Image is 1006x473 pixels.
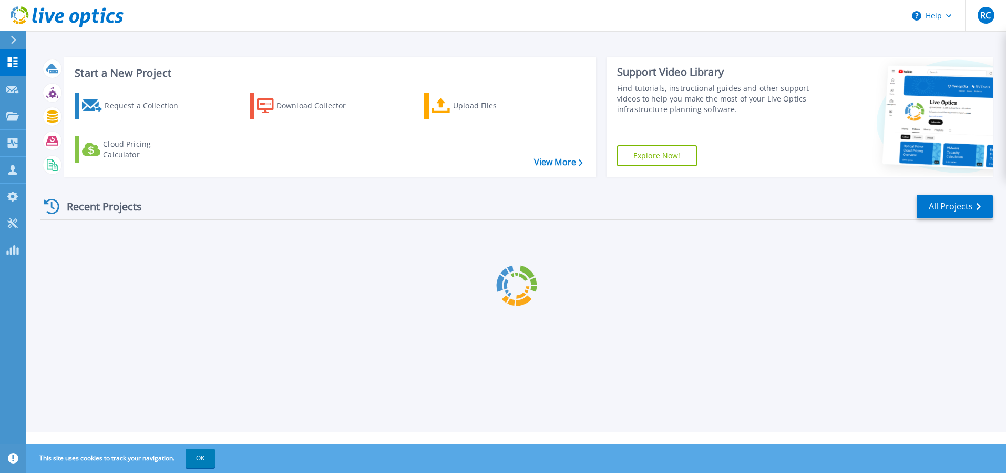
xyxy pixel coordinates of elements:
[917,195,993,218] a: All Projects
[276,95,361,116] div: Download Collector
[534,157,583,167] a: View More
[617,83,814,115] div: Find tutorials, instructional guides and other support videos to help you make the most of your L...
[103,139,187,160] div: Cloud Pricing Calculator
[105,95,189,116] div: Request a Collection
[617,145,697,166] a: Explore Now!
[75,136,192,163] a: Cloud Pricing Calculator
[424,93,541,119] a: Upload Files
[75,93,192,119] a: Request a Collection
[75,67,582,79] h3: Start a New Project
[980,11,991,19] span: RC
[250,93,367,119] a: Download Collector
[617,65,814,79] div: Support Video Library
[40,194,156,219] div: Recent Projects
[453,95,537,116] div: Upload Files
[186,449,215,468] button: OK
[29,449,215,468] span: This site uses cookies to track your navigation.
